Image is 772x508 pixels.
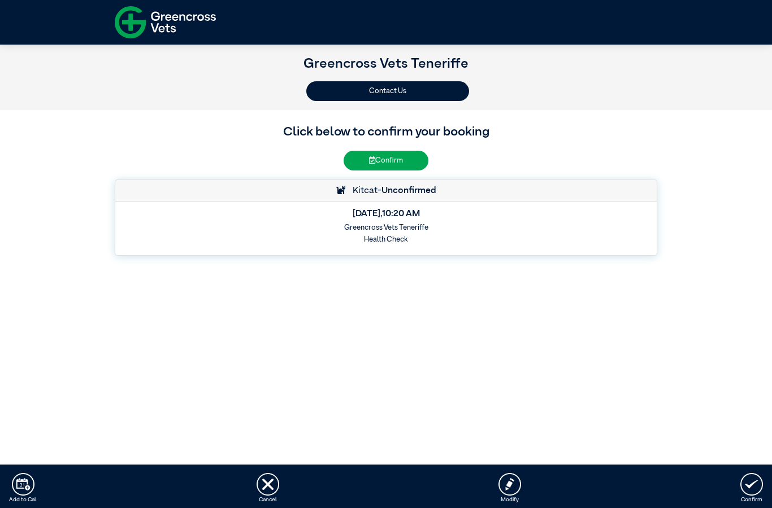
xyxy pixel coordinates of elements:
span: Kitcat [347,186,378,195]
h5: [DATE] , 10:20 AM [123,209,649,220]
span: - [378,186,436,195]
h6: Greencross Vets Teneriffe [123,224,649,232]
img: f-logo [115,3,216,42]
h3: Click below to confirm your booking [115,123,657,142]
a: Greencross Vets Teneriffe [303,57,469,71]
h6: Health Check [123,235,649,244]
strong: Unconfirmed [381,186,436,195]
button: Contact Us [306,81,469,101]
button: Confirm [344,151,428,170]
